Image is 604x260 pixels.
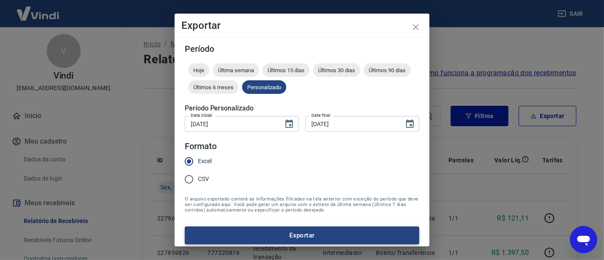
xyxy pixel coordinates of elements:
span: Personalizado [242,84,286,90]
button: Choose date, selected date is 16 de set de 2025 [281,116,298,133]
span: Últimos 30 dias [313,67,360,73]
div: Hoje [188,63,209,77]
span: Hoje [188,67,209,73]
button: Exportar [185,226,419,244]
span: Últimos 90 dias [364,67,411,73]
legend: Formato [185,140,217,153]
span: Últimos 6 meses [188,84,239,90]
div: Últimos 30 dias [313,63,360,77]
div: Personalizado [242,80,286,94]
h4: Exportar [181,20,423,31]
span: Últimos 15 dias [262,67,310,73]
span: Última semana [213,67,259,73]
button: close [406,17,426,37]
div: Últimos 6 meses [188,80,239,94]
label: Data inicial [191,112,212,119]
label: Data final [311,112,330,119]
h5: Período Personalizado [185,104,419,113]
span: CSV [198,175,209,184]
div: Última semana [213,63,259,77]
div: Últimos 90 dias [364,63,411,77]
input: DD/MM/YYYY [185,116,277,132]
input: DD/MM/YYYY [305,116,398,132]
span: O arquivo exportado conterá as informações filtradas na tela anterior com exceção do período que ... [185,196,419,213]
iframe: Botão para abrir a janela de mensagens [570,226,597,253]
div: Últimos 15 dias [262,63,310,77]
h5: Período [185,45,419,53]
button: Choose date, selected date is 19 de set de 2025 [401,116,418,133]
span: Excel [198,157,212,166]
